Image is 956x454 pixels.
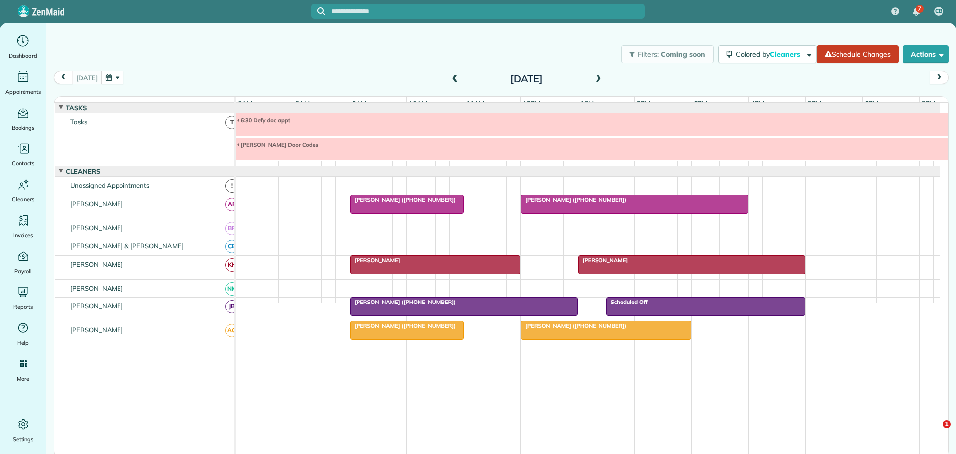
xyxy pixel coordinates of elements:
button: next [930,71,949,84]
a: Dashboard [4,33,42,61]
span: [PERSON_NAME] [68,302,125,310]
span: Reports [13,302,33,312]
span: 2pm [635,99,652,107]
span: [PERSON_NAME] [68,224,125,232]
span: Tasks [64,104,89,112]
span: [PERSON_NAME] ([PHONE_NUMBER]) [350,299,456,305]
span: [PERSON_NAME] [68,284,125,292]
span: 7am [236,99,254,107]
a: Bookings [4,105,42,133]
span: Payroll [14,266,32,276]
span: Cleaners [12,194,34,204]
span: CB [225,240,239,253]
span: T [225,116,239,129]
h2: [DATE] [464,73,589,84]
span: AF [225,198,239,211]
span: Scheduled Off [606,299,648,305]
span: Coming soon [661,50,706,59]
span: 1 [943,420,951,428]
span: 7 [918,5,921,13]
span: 11am [464,99,486,107]
span: Cleaners [64,167,102,175]
span: [PERSON_NAME] ([PHONE_NUMBER]) [350,196,456,203]
span: 8am [293,99,312,107]
span: CB [935,7,942,15]
a: Invoices [4,212,42,240]
span: Unassigned Appointments [68,181,151,189]
span: Cleaners [770,50,802,59]
iframe: Intercom live chat [922,420,946,444]
button: Colored byCleaners [718,45,817,63]
span: 9am [350,99,368,107]
a: Cleaners [4,176,42,204]
span: 3pm [692,99,710,107]
span: 1pm [578,99,596,107]
span: 4pm [749,99,766,107]
span: [PERSON_NAME] ([PHONE_NUMBER]) [350,322,456,329]
a: Reports [4,284,42,312]
span: JB [225,300,239,313]
button: [DATE] [72,71,102,84]
button: prev [54,71,73,84]
a: Schedule Changes [817,45,899,63]
span: AG [225,324,239,337]
a: Contacts [4,141,42,168]
span: 6pm [863,99,880,107]
span: Filters: [638,50,659,59]
a: Appointments [4,69,42,97]
span: [PERSON_NAME] [68,200,125,208]
a: Help [4,320,42,348]
span: Appointments [5,87,41,97]
span: [PERSON_NAME] [578,257,629,264]
span: [PERSON_NAME] [68,260,125,268]
span: Bookings [12,123,35,133]
span: 7pm [920,99,937,107]
span: Invoices [13,230,33,240]
div: 7 unread notifications [906,1,927,23]
span: More [17,374,29,384]
span: 6:30 Defy doc appt [236,117,291,124]
span: Settings [13,434,34,444]
span: Help [17,338,29,348]
button: Focus search [311,7,325,15]
span: [PERSON_NAME] ([PHONE_NUMBER]) [520,322,627,329]
span: [PERSON_NAME] Door Codes [236,141,319,148]
span: 10am [407,99,429,107]
a: Payroll [4,248,42,276]
span: NM [225,282,239,296]
span: Colored by [736,50,804,59]
span: [PERSON_NAME] & [PERSON_NAME] [68,242,186,250]
span: ! [225,179,239,193]
span: Contacts [12,158,34,168]
span: 5pm [806,99,823,107]
span: [PERSON_NAME] ([PHONE_NUMBER]) [520,196,627,203]
span: BR [225,222,239,235]
button: Actions [903,45,949,63]
span: 12pm [521,99,542,107]
span: Dashboard [9,51,37,61]
span: [PERSON_NAME] [68,326,125,334]
span: Tasks [68,118,89,126]
span: [PERSON_NAME] [350,257,401,264]
svg: Focus search [317,7,325,15]
span: KH [225,258,239,272]
a: Settings [4,416,42,444]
